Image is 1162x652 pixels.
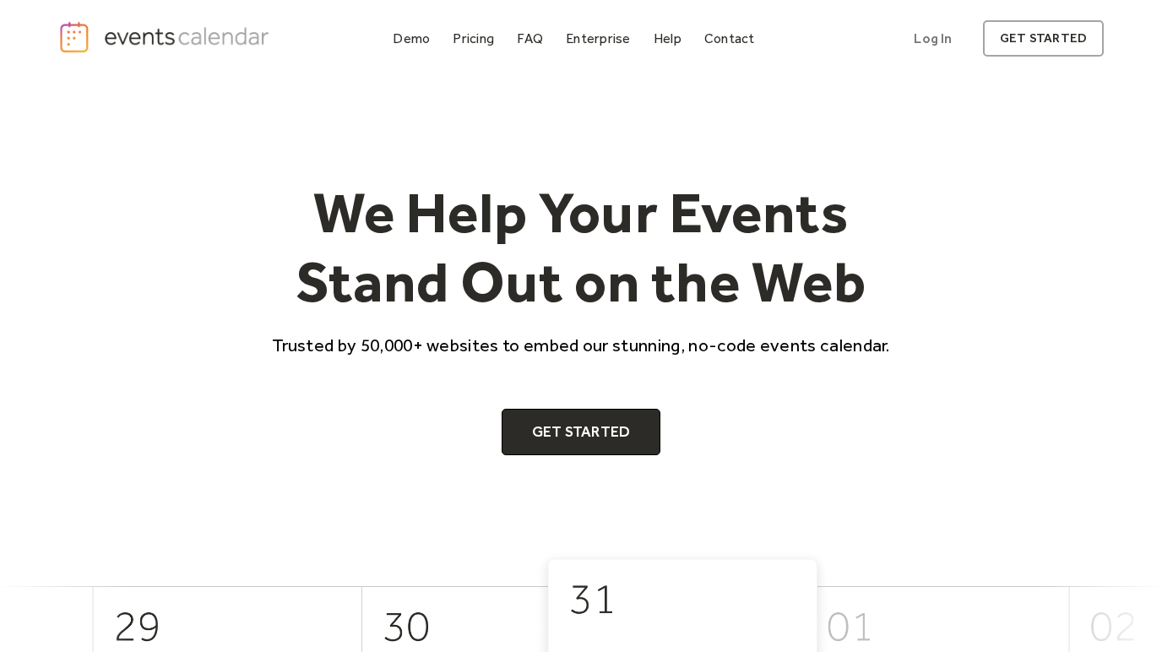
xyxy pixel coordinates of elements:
a: Demo [386,27,437,50]
a: home [58,20,274,53]
div: Contact [704,34,755,43]
a: get started [983,20,1104,57]
a: Enterprise [559,27,637,50]
a: Get Started [502,409,661,456]
div: Help [654,34,681,43]
p: Trusted by 50,000+ websites to embed our stunning, no-code events calendar. [257,333,905,357]
a: FAQ [510,27,550,50]
div: Demo [393,34,430,43]
a: Log In [897,20,969,57]
a: Pricing [446,27,501,50]
div: FAQ [517,34,543,43]
div: Enterprise [566,34,630,43]
div: Pricing [453,34,494,43]
h1: We Help Your Events Stand Out on the Web [257,178,905,316]
a: Help [647,27,688,50]
a: Contact [698,27,762,50]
